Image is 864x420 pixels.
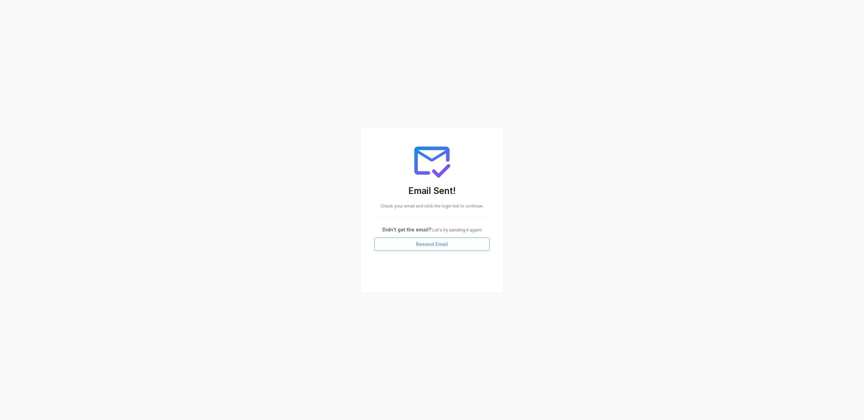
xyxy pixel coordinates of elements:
span: Didn't get the email? [382,227,431,232]
span: Let's try sending it again! [431,227,482,232]
span: Check your email and click the login link to continue. [380,203,484,208]
button: Resend Email [374,237,490,251]
span: Resend Email [416,241,448,248]
h3: Email Sent! [374,185,490,198]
